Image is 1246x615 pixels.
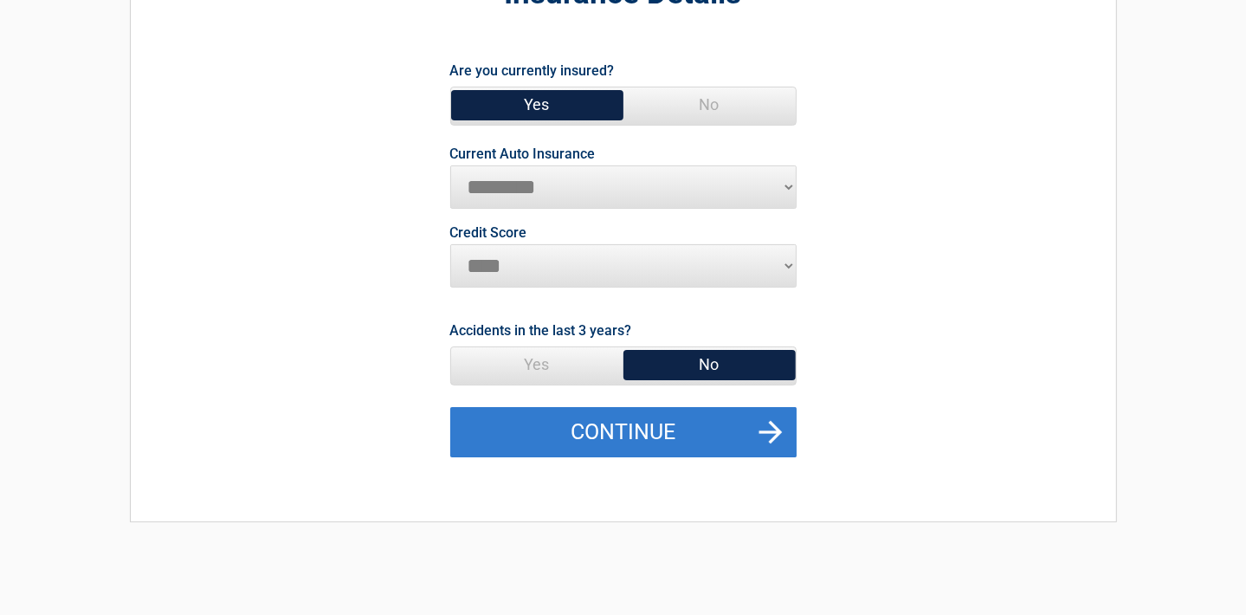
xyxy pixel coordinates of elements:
[451,347,623,382] span: Yes
[451,87,623,122] span: Yes
[450,147,596,161] label: Current Auto Insurance
[450,226,527,240] label: Credit Score
[450,407,797,457] button: Continue
[623,87,796,122] span: No
[450,319,632,342] label: Accidents in the last 3 years?
[623,347,796,382] span: No
[450,59,615,82] label: Are you currently insured?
